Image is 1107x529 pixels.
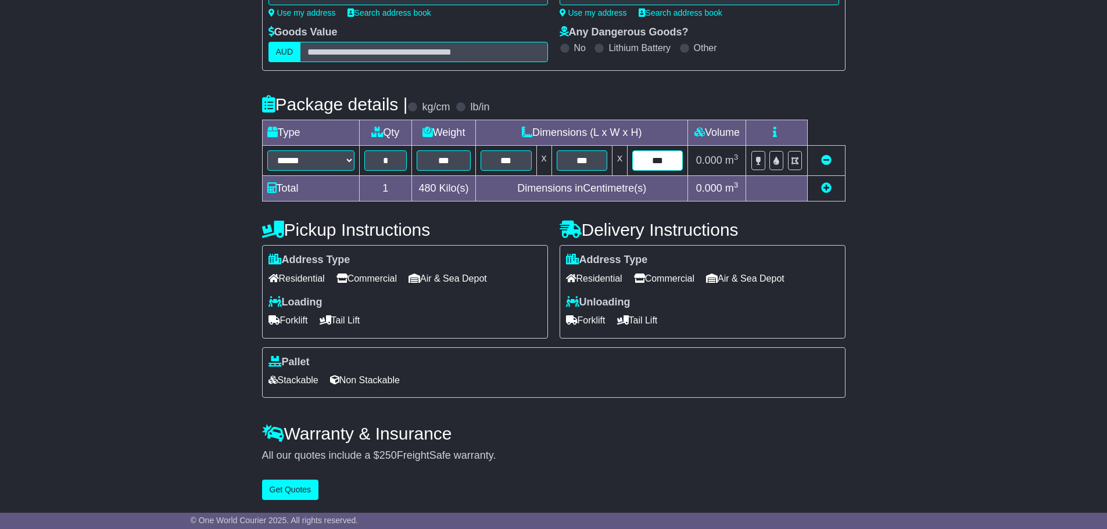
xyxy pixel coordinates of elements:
[696,182,722,194] span: 0.000
[734,181,739,189] sup: 3
[566,296,630,309] label: Unloading
[268,26,338,39] label: Goods Value
[268,296,323,309] label: Loading
[359,120,412,146] td: Qty
[734,153,739,161] sup: 3
[821,182,832,194] a: Add new item
[262,176,359,201] td: Total
[268,371,318,389] span: Stackable
[336,269,397,287] span: Commercial
[330,371,400,389] span: Non Stackable
[359,176,412,201] td: 1
[268,42,301,62] label: AUD
[262,220,548,239] h4: Pickup Instructions
[412,120,476,146] td: Weight
[608,42,671,53] label: Lithium Battery
[560,8,627,17] a: Use my address
[262,95,408,114] h4: Package details |
[574,42,586,53] label: No
[470,101,489,114] label: lb/in
[268,311,308,329] span: Forklift
[566,254,648,267] label: Address Type
[725,182,739,194] span: m
[688,120,746,146] td: Volume
[262,449,846,462] div: All our quotes include a $ FreightSafe warranty.
[262,480,319,500] button: Get Quotes
[262,424,846,443] h4: Warranty & Insurance
[379,449,397,461] span: 250
[476,176,688,201] td: Dimensions in Centimetre(s)
[268,356,310,369] label: Pallet
[268,254,350,267] label: Address Type
[696,154,722,166] span: 0.000
[639,8,722,17] a: Search address book
[268,8,336,17] a: Use my address
[412,176,476,201] td: Kilo(s)
[419,182,436,194] span: 480
[694,42,717,53] label: Other
[422,101,450,114] label: kg/cm
[536,146,551,176] td: x
[706,269,784,287] span: Air & Sea Depot
[612,146,627,176] td: x
[268,269,325,287] span: Residential
[262,120,359,146] td: Type
[617,311,658,329] span: Tail Lift
[347,8,431,17] a: Search address book
[566,311,606,329] span: Forklift
[409,269,487,287] span: Air & Sea Depot
[821,154,832,166] a: Remove this item
[320,311,360,329] span: Tail Lift
[476,120,688,146] td: Dimensions (L x W x H)
[566,269,622,287] span: Residential
[560,220,846,239] h4: Delivery Instructions
[560,26,689,39] label: Any Dangerous Goods?
[634,269,694,287] span: Commercial
[725,154,739,166] span: m
[191,516,359,525] span: © One World Courier 2025. All rights reserved.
